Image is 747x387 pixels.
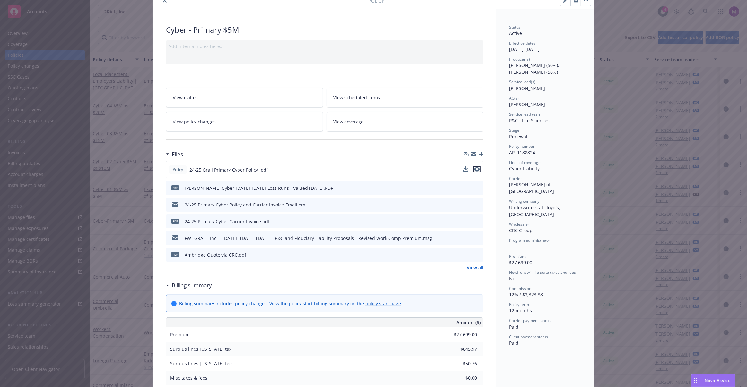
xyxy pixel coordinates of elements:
h3: Billing summary [172,281,212,290]
span: View coverage [334,118,364,125]
span: Surplus lines [US_STATE] tax [170,346,231,352]
span: Underwriters at Lloyd's, [GEOGRAPHIC_DATA] [509,205,561,217]
div: Billing summary includes policy changes. View the policy start billing summary on the . [179,300,402,307]
span: APT1188824 [509,149,535,156]
div: FW_ GRAIL_ Inc_ - [DATE]_ [DATE]-[DATE] - P&C and Fiduciary Liability Proposals - Revised Work Co... [185,235,432,241]
span: $27,699.00 [509,259,532,265]
a: View claims [166,88,323,108]
input: 0.00 [439,344,481,354]
span: Active [509,30,522,36]
div: Files [166,150,183,158]
span: Surplus lines [US_STATE] fee [170,360,232,366]
span: Policy term [509,302,529,307]
span: AC(s) [509,96,519,101]
button: download file [463,166,468,172]
input: 0.00 [439,373,481,383]
span: Premium [509,254,526,259]
div: Cyber - Primary $5M [166,24,483,35]
span: Service lead(s) [509,79,535,85]
input: 0.00 [439,359,481,368]
span: Status [509,24,520,30]
button: preview file [475,218,481,225]
span: Renewal [509,133,527,139]
span: Paid [509,340,518,346]
span: Writing company [509,198,539,204]
div: 24-25 Primary Cyber Policy and Carrier Invoice Email.eml [185,201,307,208]
span: Stage [509,128,519,133]
span: No [509,275,515,282]
span: PDF [171,185,179,190]
span: Commission [509,286,531,291]
span: pdf [171,219,179,223]
button: preview file [475,185,481,191]
span: Amount ($) [456,319,481,326]
div: Billing summary [166,281,212,290]
button: download file [465,201,470,208]
span: Newfront will file state taxes and fees [509,270,576,275]
span: [PERSON_NAME] (50%), [PERSON_NAME] (50%) [509,62,560,75]
div: Ambridge Quote via CRC.pdf [185,251,246,258]
div: [PERSON_NAME] Cyber [DATE]-[DATE] Loss Runs - Valued [DATE].PDF [185,185,333,191]
a: View coverage [327,112,484,132]
div: [DATE] - [DATE] [509,40,581,53]
input: 0.00 [439,330,481,340]
span: Policy number [509,144,534,149]
span: Premium [170,332,190,338]
span: [PERSON_NAME] of [GEOGRAPHIC_DATA] [509,181,554,194]
span: Carrier payment status [509,318,551,323]
button: Nova Assist [691,374,735,387]
div: Drag to move [691,374,699,387]
a: policy start page [365,300,401,307]
div: 24-25 Primary Cyber Carrier Invoice.pdf [185,218,270,225]
button: download file [465,235,470,241]
span: Misc taxes & fees [170,375,207,381]
span: Effective dates [509,40,535,46]
span: 12% / $3,323.88 [509,291,543,298]
span: 24-25 Grail Primary Cyber Policy .pdf [189,166,268,173]
button: preview file [473,166,481,172]
span: [PERSON_NAME] [509,85,545,91]
button: preview file [473,166,481,173]
span: Cyber Liability [509,165,540,172]
span: - [509,243,511,249]
a: View all [467,264,483,271]
span: P&C - Life Sciences [509,117,550,123]
span: View claims [173,94,198,101]
button: download file [463,166,468,173]
span: Program administrator [509,238,550,243]
span: [PERSON_NAME] [509,101,545,107]
span: Wholesaler [509,222,529,227]
span: Lines of coverage [509,160,541,165]
button: preview file [475,251,481,258]
span: View scheduled items [334,94,380,101]
span: Carrier [509,176,522,181]
span: Producer(s) [509,56,530,62]
span: Paid [509,324,518,330]
a: View scheduled items [327,88,484,108]
button: preview file [475,235,481,241]
button: preview file [475,201,481,208]
span: Nova Assist [705,378,730,383]
span: pdf [171,252,179,257]
div: Add internal notes here... [169,43,481,50]
span: Service lead team [509,112,541,117]
a: View policy changes [166,112,323,132]
span: Client payment status [509,334,548,340]
button: download file [465,218,470,225]
span: Policy [171,167,184,172]
button: download file [465,251,470,258]
span: CRC Group [509,227,533,233]
span: View policy changes [173,118,216,125]
h3: Files [172,150,183,158]
span: 12 months [509,307,532,314]
button: download file [465,185,470,191]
